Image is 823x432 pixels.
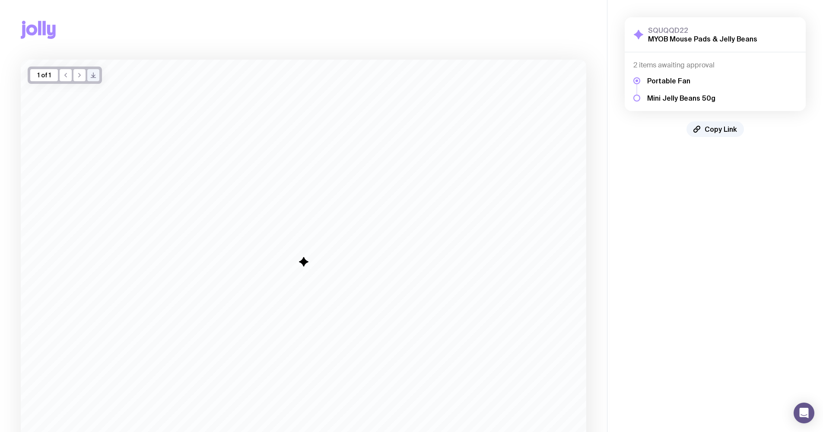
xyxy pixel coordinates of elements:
h3: SQUQQD22 [648,26,757,35]
button: />/> [87,69,99,81]
h2: MYOB Mouse Pads & Jelly Beans [648,35,757,43]
h5: Portable Fan [647,76,715,85]
h4: 2 items awaiting approval [633,61,797,70]
button: Copy Link [686,121,744,137]
div: 1 of 1 [30,69,58,81]
span: Copy Link [705,125,737,133]
div: Open Intercom Messenger [794,403,814,423]
g: /> /> [91,73,96,78]
h5: Mini Jelly Beans 50g [647,94,715,102]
